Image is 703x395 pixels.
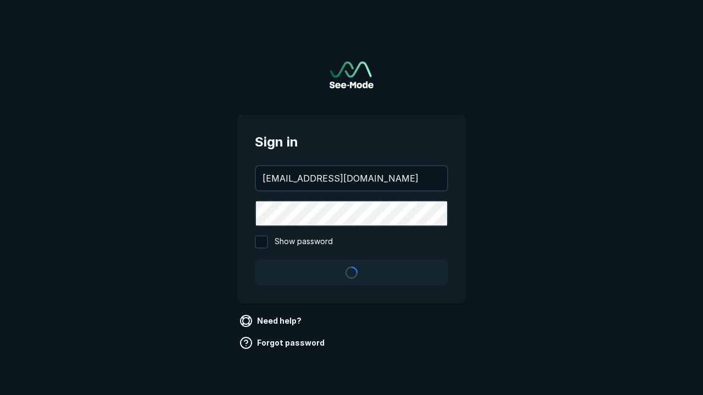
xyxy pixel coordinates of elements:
a: Forgot password [237,334,329,352]
a: Go to sign in [330,61,373,88]
input: your@email.com [256,166,447,190]
img: See-Mode Logo [330,61,373,88]
span: Sign in [255,132,448,152]
a: Need help? [237,312,306,330]
span: Show password [275,235,333,249]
